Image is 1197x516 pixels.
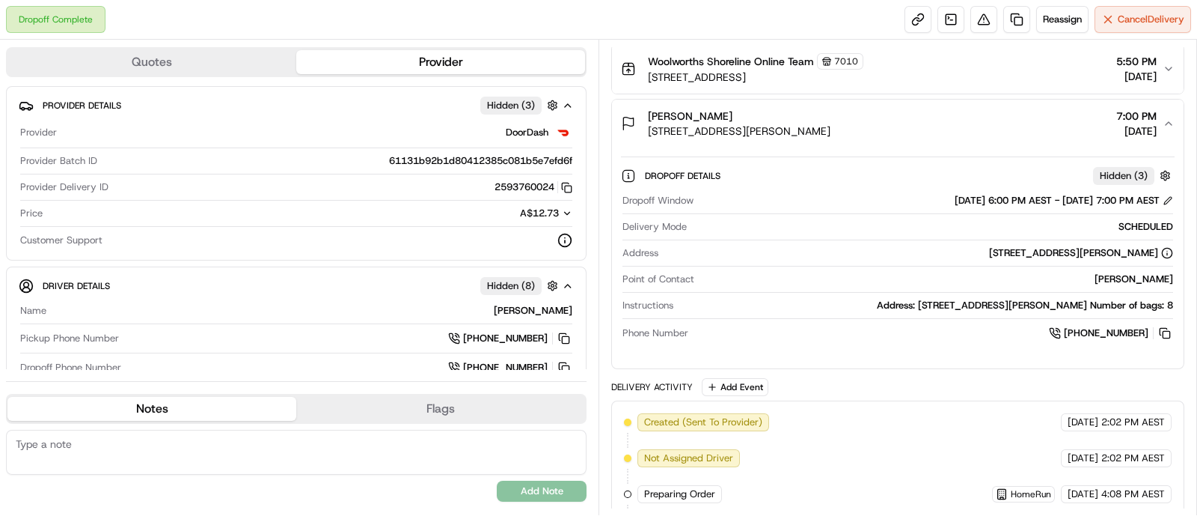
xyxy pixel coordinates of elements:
button: 2593760024 [495,180,572,194]
span: Hidden ( 3 ) [487,99,535,112]
span: [STREET_ADDRESS] [648,70,863,85]
button: Notes [7,397,296,421]
span: [PERSON_NAME] [648,109,732,124]
button: Provider DetailsHidden (3) [19,93,574,118]
button: Hidden (8) [480,276,562,295]
span: Phone Number [622,327,688,340]
span: Name [20,304,46,318]
button: Driver DetailsHidden (8) [19,273,574,298]
span: Address [622,246,658,260]
span: [DATE] [1116,124,1157,139]
span: [DATE] [1068,452,1098,465]
span: Dropoff Details [645,170,723,182]
button: Quotes [7,50,296,74]
span: 61131b92b1d80412385c081b5e7efd6f [389,154,572,168]
button: [PERSON_NAME][STREET_ADDRESS][PERSON_NAME]7:00 PM[DATE] [612,100,1184,148]
span: 7010 [834,55,858,67]
div: [PERSON_NAME][STREET_ADDRESS][PERSON_NAME]7:00 PM[DATE] [612,148,1184,368]
span: Created (Sent To Provider) [644,416,762,429]
button: Add Event [702,378,768,396]
span: Provider Delivery ID [20,180,108,194]
span: [DATE] [1116,69,1157,84]
span: 2:02 PM AEST [1101,452,1165,465]
div: Delivery Activity [611,381,693,393]
a: [PHONE_NUMBER] [448,359,572,376]
div: [STREET_ADDRESS][PERSON_NAME] [989,246,1173,260]
button: Hidden (3) [480,96,562,115]
span: Delivery Mode [622,220,687,234]
span: 2:02 PM AEST [1101,416,1165,429]
span: [PHONE_NUMBER] [463,332,548,345]
span: [PHONE_NUMBER] [463,361,548,374]
a: [PHONE_NUMBER] [1049,325,1173,342]
span: A$12.73 [520,207,559,219]
span: Hidden ( 3 ) [1100,169,1148,183]
img: doordash_logo_v2.png [554,124,572,142]
span: Price [20,207,43,220]
span: [DATE] [1068,416,1098,429]
div: [PERSON_NAME] [700,273,1173,286]
span: DoorDash [506,126,548,139]
div: [DATE] 6:00 PM AEST - [DATE] 7:00 PM AEST [955,194,1173,207]
span: Dropoff Phone Number [20,361,121,374]
span: Instructions [622,299,673,312]
button: Flags [296,397,585,421]
span: Point of Contact [622,273,694,286]
span: Preparing Order [644,488,715,501]
span: [DATE] [1068,488,1098,501]
span: Reassign [1043,13,1082,26]
span: Hidden ( 8 ) [487,279,535,293]
span: HomeRun [1011,488,1051,500]
div: SCHEDULED [693,220,1173,234]
span: Driver Details [43,280,110,292]
div: Address: [STREET_ADDRESS][PERSON_NAME] Number of bags: 8 [679,299,1173,312]
span: Customer Support [20,234,102,247]
span: Woolworths Shoreline Online Team [648,54,814,69]
button: Hidden (3) [1093,166,1175,185]
a: [PHONE_NUMBER] [448,330,572,347]
button: CancelDelivery [1095,6,1191,33]
button: A$12.73 [441,207,572,220]
button: Woolworths Shoreline Online Team7010[STREET_ADDRESS]5:50 PM[DATE] [612,44,1184,94]
span: [PHONE_NUMBER] [1064,327,1148,340]
span: Cancel Delivery [1118,13,1184,26]
span: Dropoff Window [622,194,694,207]
span: Provider Batch ID [20,154,97,168]
span: Pickup Phone Number [20,332,119,345]
span: Provider [20,126,57,139]
button: Reassign [1036,6,1089,33]
span: [STREET_ADDRESS][PERSON_NAME] [648,124,830,139]
button: Provider [296,50,585,74]
span: 5:50 PM [1116,54,1157,69]
span: 4:08 PM AEST [1101,488,1165,501]
div: [PERSON_NAME] [52,304,572,318]
span: 7:00 PM [1116,109,1157,124]
span: Provider Details [43,100,121,112]
span: Not Assigned Driver [644,452,733,465]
